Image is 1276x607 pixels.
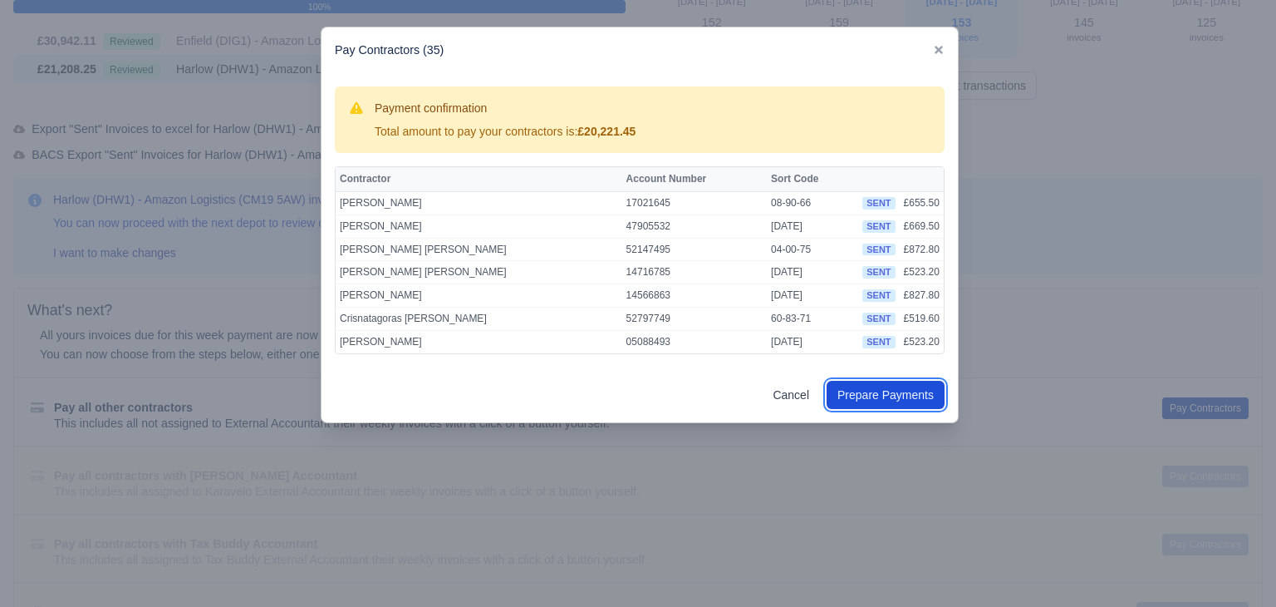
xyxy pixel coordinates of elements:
td: 47905532 [622,215,767,238]
span: sent [862,220,895,233]
span: sent [862,244,895,256]
td: [DATE] [767,330,858,353]
td: Crisnatagoras [PERSON_NAME] [336,307,622,330]
span: sent [862,289,895,302]
td: [DATE] [767,261,858,284]
span: sent [862,336,895,348]
td: £872.80 [900,238,944,261]
th: Sort Code [767,167,858,192]
td: 60-83-71 [767,307,858,330]
td: £655.50 [900,191,944,215]
div: Pay Contractors (35) [321,27,958,73]
td: 17021645 [622,191,767,215]
td: 52797749 [622,307,767,330]
td: [PERSON_NAME] [336,330,622,353]
td: 05088493 [622,330,767,353]
th: Contractor [336,167,622,192]
span: sent [862,197,895,210]
strong: £20,221.45 [577,125,636,138]
td: £519.60 [900,307,944,330]
td: [DATE] [767,284,858,308]
td: £523.20 [900,330,944,353]
td: 52147495 [622,238,767,261]
td: 14566863 [622,284,767,308]
td: [PERSON_NAME] [PERSON_NAME] [336,261,622,284]
div: Total amount to pay your contractors is: [375,123,636,140]
h3: Payment confirmation [375,100,636,116]
iframe: Chat Widget [1193,527,1276,607]
th: Account Number [622,167,767,192]
td: £523.20 [900,261,944,284]
td: [DATE] [767,215,858,238]
a: Cancel [762,381,820,409]
td: [PERSON_NAME] [336,284,622,308]
td: £827.80 [900,284,944,308]
td: 08-90-66 [767,191,858,215]
button: Prepare Payments [827,381,945,409]
td: [PERSON_NAME] [336,215,622,238]
td: [PERSON_NAME] [336,191,622,215]
td: [PERSON_NAME] [PERSON_NAME] [336,238,622,261]
td: £669.50 [900,215,944,238]
span: sent [862,313,895,325]
span: sent [862,266,895,279]
td: 14716785 [622,261,767,284]
td: 04-00-75 [767,238,858,261]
